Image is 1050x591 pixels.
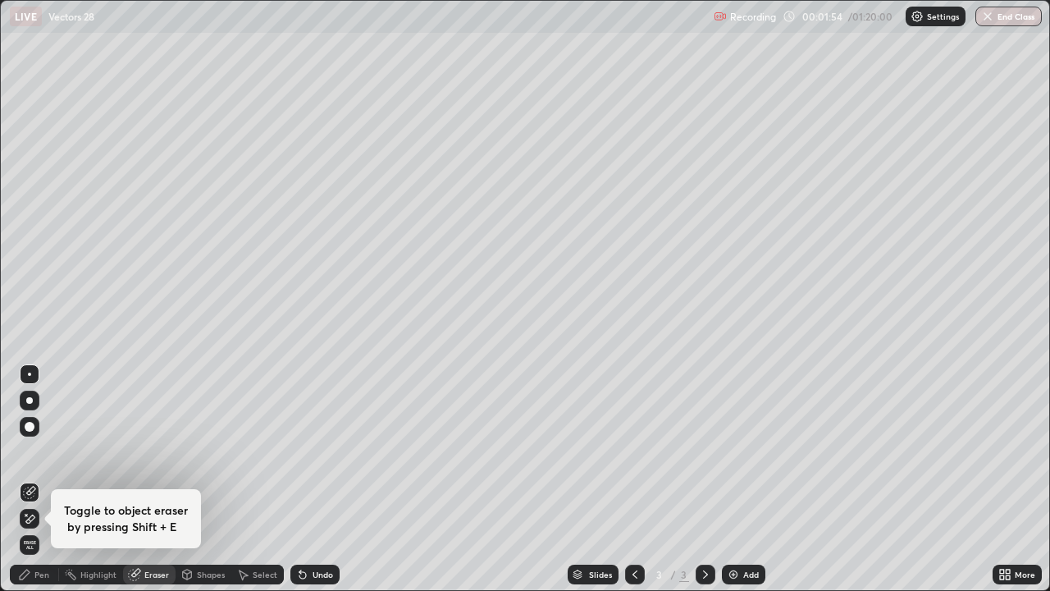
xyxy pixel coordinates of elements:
h4: Toggle to object eraser by pressing Shift + E [64,502,188,535]
p: Vectors 28 [48,10,94,23]
p: Recording [730,11,776,23]
div: Select [253,570,277,579]
div: 3 [651,570,668,580]
div: Undo [313,570,333,579]
div: Eraser [144,570,169,579]
img: class-settings-icons [911,10,924,23]
div: Shapes [197,570,225,579]
button: End Class [975,7,1042,26]
div: Highlight [80,570,116,579]
img: end-class-cross [981,10,994,23]
div: Slides [589,570,612,579]
div: 3 [679,567,689,582]
div: / [671,570,676,580]
div: Add [743,570,759,579]
p: Settings [927,12,959,21]
div: More [1015,570,1035,579]
div: Pen [34,570,49,579]
p: LIVE [15,10,37,23]
span: Erase all [21,540,39,550]
img: recording.375f2c34.svg [714,10,727,23]
img: add-slide-button [727,568,740,581]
